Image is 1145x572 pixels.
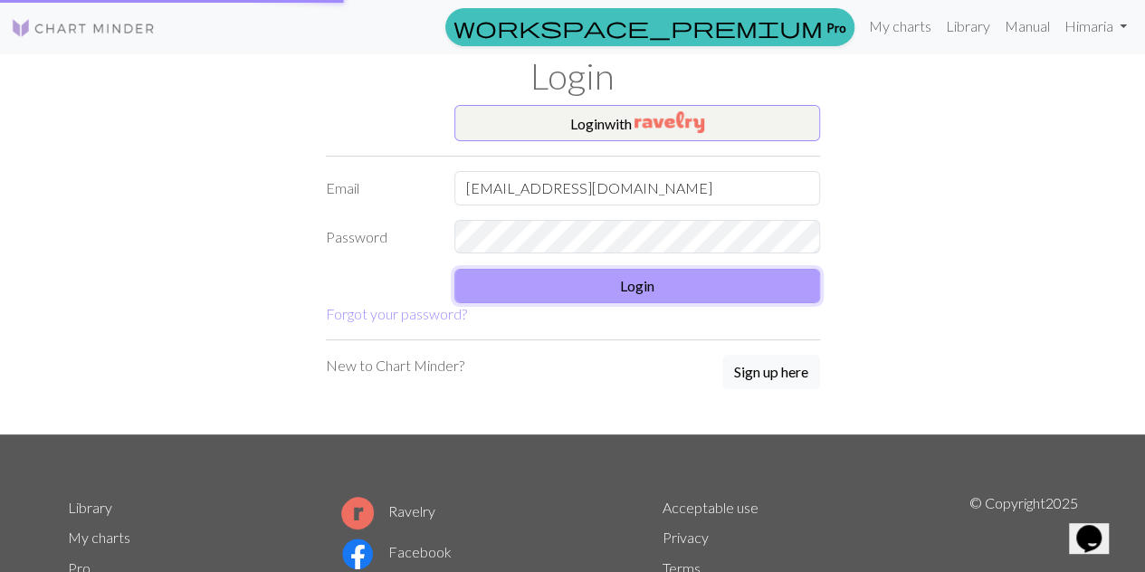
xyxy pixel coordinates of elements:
[722,355,820,391] a: Sign up here
[453,14,823,40] span: workspace_premium
[635,111,704,133] img: Ravelry
[315,220,444,254] label: Password
[1057,8,1134,44] a: Himaria
[68,499,112,516] a: Library
[11,17,156,39] img: Logo
[454,105,820,141] button: Loginwith
[445,8,854,46] a: Pro
[722,355,820,389] button: Sign up here
[341,543,452,560] a: Facebook
[341,497,374,529] img: Ravelry logo
[326,355,464,377] p: New to Chart Minder?
[663,529,709,546] a: Privacy
[315,171,444,205] label: Email
[997,8,1057,44] a: Manual
[1069,500,1127,554] iframe: chat widget
[57,54,1089,98] h1: Login
[341,502,435,520] a: Ravelry
[68,529,130,546] a: My charts
[939,8,997,44] a: Library
[341,538,374,570] img: Facebook logo
[663,499,759,516] a: Acceptable use
[862,8,939,44] a: My charts
[454,269,820,303] button: Login
[326,305,467,322] a: Forgot your password?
